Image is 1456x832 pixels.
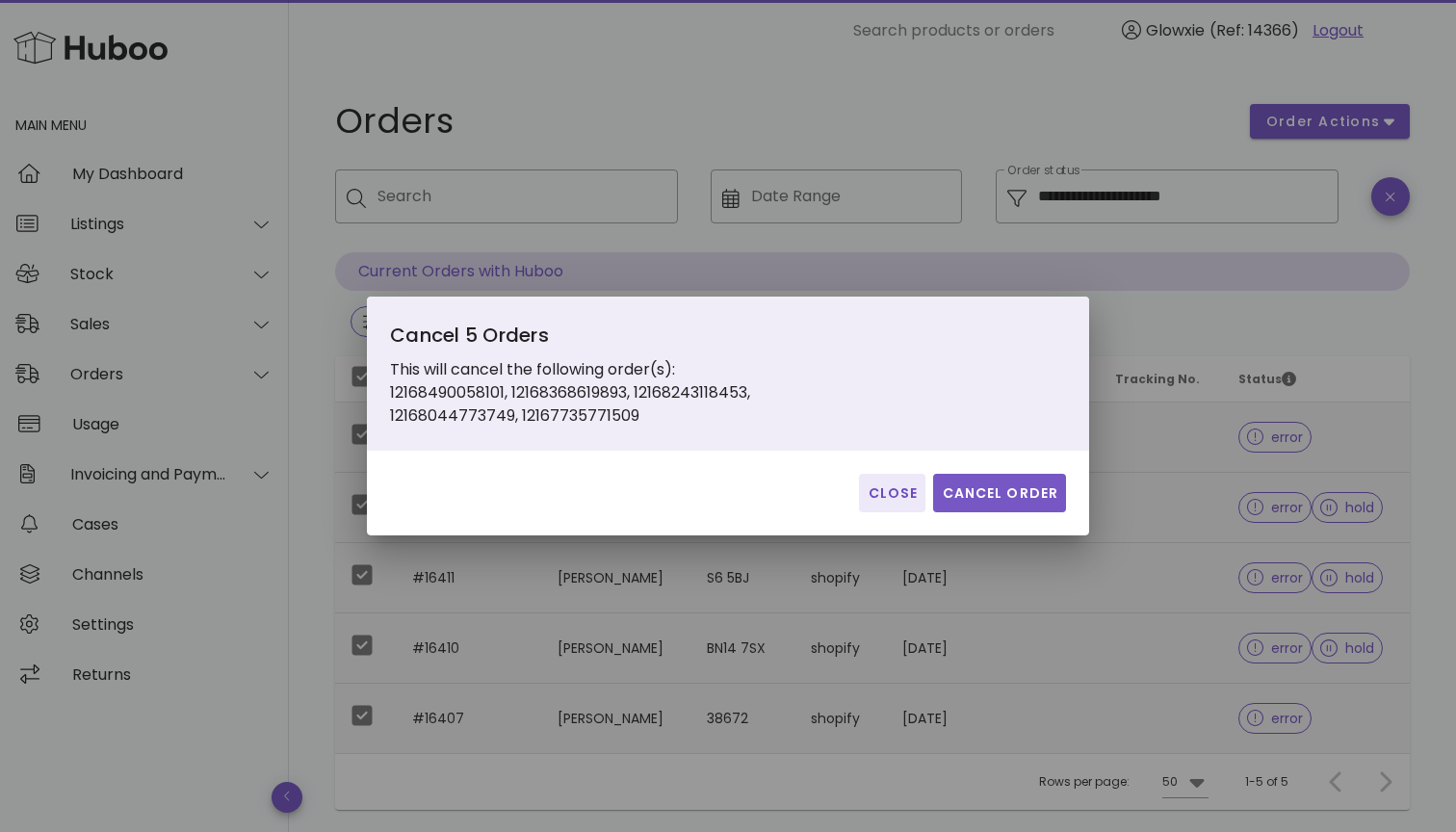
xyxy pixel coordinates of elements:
div: This will cancel the following order(s): 12168490058101, 12168368619893, 12168243118453, 12168044... [390,320,822,428]
button: Cancel Order [933,474,1066,512]
div: Cancel 5 Orders [390,320,822,358]
span: Cancel Order [941,483,1058,504]
span: Close [867,483,918,504]
button: Close [859,474,925,512]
